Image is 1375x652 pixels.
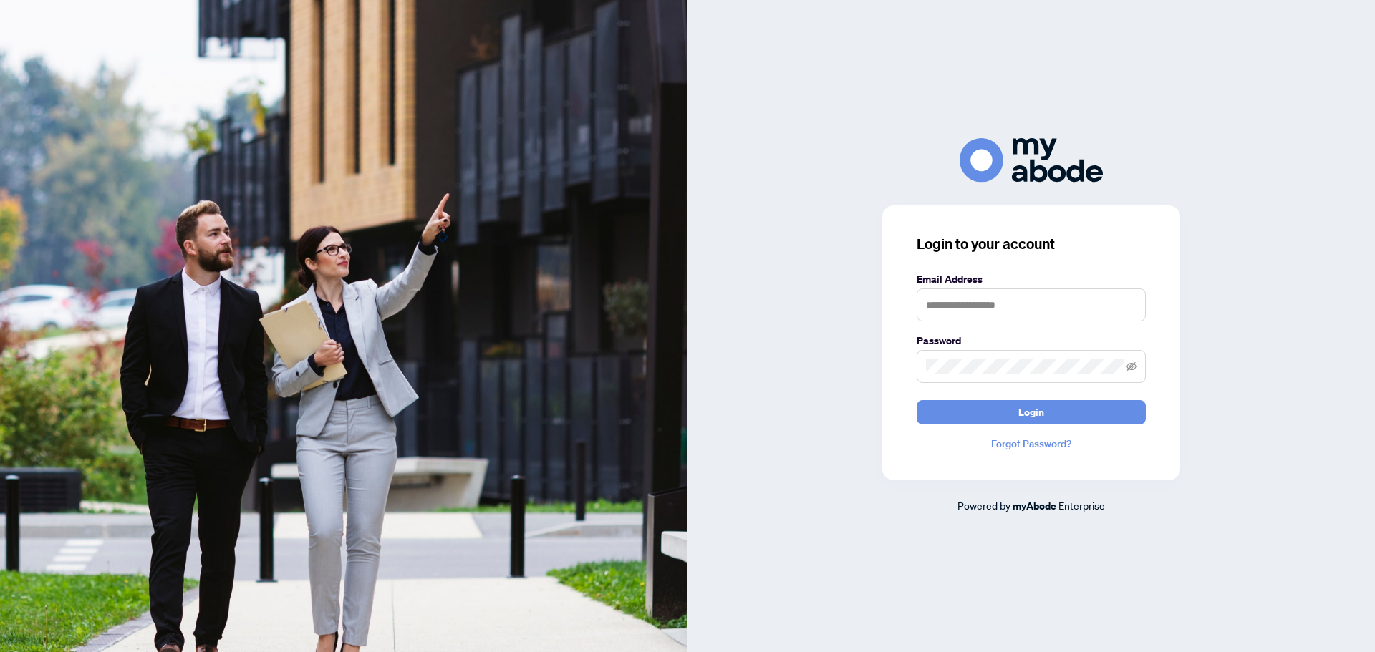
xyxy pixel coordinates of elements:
[917,271,1146,287] label: Email Address
[1058,499,1105,512] span: Enterprise
[917,436,1146,452] a: Forgot Password?
[917,400,1146,424] button: Login
[1018,401,1044,424] span: Login
[917,234,1146,254] h3: Login to your account
[1126,361,1137,371] span: eye-invisible
[957,499,1010,512] span: Powered by
[917,333,1146,349] label: Password
[960,138,1103,182] img: ma-logo
[1013,498,1056,514] a: myAbode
